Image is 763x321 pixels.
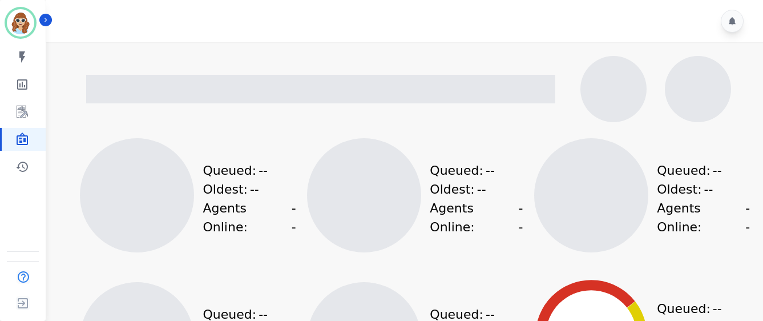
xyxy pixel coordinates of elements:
[704,180,713,199] span: --
[713,161,722,180] span: --
[430,180,515,199] div: Oldest:
[745,199,754,236] span: --
[7,9,34,37] img: Bordered avatar
[518,199,527,236] span: --
[259,161,268,180] span: --
[430,161,515,180] div: Queued:
[486,161,495,180] span: --
[430,199,527,236] div: Agents Online:
[250,180,259,199] span: --
[657,299,742,318] div: Queued:
[292,199,300,236] span: --
[203,180,288,199] div: Oldest:
[657,180,742,199] div: Oldest:
[477,180,486,199] span: --
[203,161,288,180] div: Queued:
[657,161,742,180] div: Queued:
[203,199,300,236] div: Agents Online:
[713,299,722,318] span: --
[657,199,754,236] div: Agents Online:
